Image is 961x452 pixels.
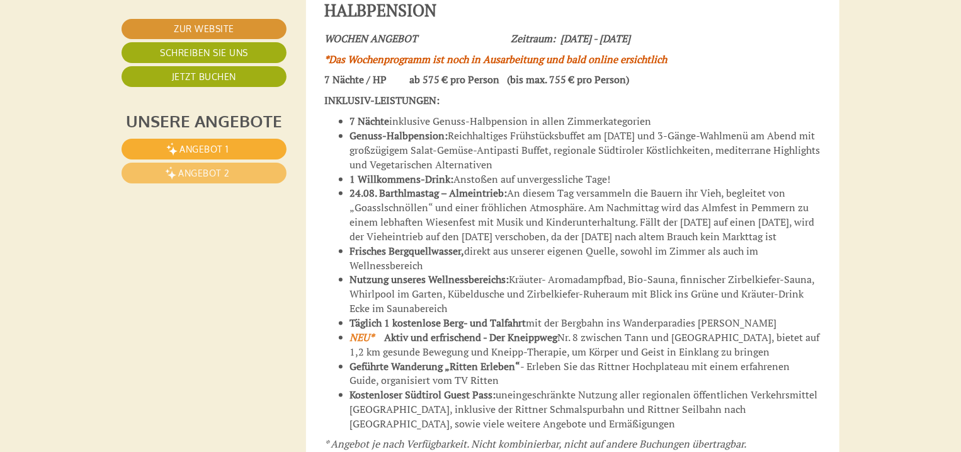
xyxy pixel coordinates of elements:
li: Anstoßen auf unvergessliche Tage! [350,172,821,187]
strong: 7 Nächte / HP ab 575 € pro Person (bis max. 755 € pro Person) [325,72,630,86]
strong: Geführte Wanderung „Ritten Erleben“ [350,359,521,373]
a: Schreiben Sie uns [122,42,287,63]
li: uneingeschränkte Nutzung aller regionalen öffentlichen Verkehrsmittel [GEOGRAPHIC_DATA], inklusiv... [350,388,821,431]
a: Jetzt buchen [122,66,287,87]
strong: Frisches Bergquellwasser, [350,244,465,258]
em: *Das Wochenprogramm ist noch in Ausarbeitung und bald online ersichtlich [325,52,668,66]
div: Unsere Angebote [122,109,287,132]
span: Angebot 2 [178,168,230,178]
span: Angebot 1 [179,144,229,154]
em: WOCHEN ANGEBOT Zeitraum: [DATE] - [DATE] [325,32,631,45]
strong: Kneippweg [508,330,558,344]
div: Sie [290,37,477,47]
button: Senden [423,333,496,354]
li: inklusive Genuss-Halbpension in allen Zimmerkategorien [350,114,821,129]
em: * Angebot je nach Verfügbarkeit. Nicht kombinierbar, nicht auf andere Buchungen übertragbar. [325,438,747,451]
strong: Aktiv und erfrischend - Der [385,330,506,344]
strong: Täglich 1 kostenlose Berg- und Talfahrt [350,316,526,330]
strong: 24.08. Barthlmastag – Almeintrieb: [350,186,508,200]
strong: Genuss-Halbpension: [350,129,448,142]
li: Kräuter- Aromadampfbad, Bio-Sauna, finnischer Zirbelkiefer-Sauna, Whirlpool im Garten, Kübeldusch... [350,272,821,316]
a: Zur Website [122,19,287,39]
li: Nr. 8 zwischen Tann und [GEOGRAPHIC_DATA], bietet auf 1,2 km gesunde Bewegung und Kneipp-Therapie... [350,330,821,359]
li: An diesem Tag versammeln die Bauern ihr Vieh, begleitet von „Goasslschnöllen“ und einer fröhliche... [350,186,821,243]
div: Mittwoch [213,10,283,32]
li: mit der Bergbahn ins Wanderparadies [PERSON_NAME] [350,316,821,330]
li: Reichhaltiges Frühstücksbuffet am [DATE] und 3-Gänge-Wahlmenü am Abend mit großzügigem Salat-Gemü... [350,129,821,172]
strong: INKLUSIV-LEISTUNGEN: [325,93,440,107]
strong: Kostenloser Südtirol Guest Pass: [350,388,496,402]
li: direkt aus unserer eigenen Quelle, sowohl im Zimmer als auch im Wellnessbereich [350,244,821,273]
li: - Erleben Sie das Rittner Hochplateau mit einem erfahrenen Guide, organisiert vom TV Ritten [350,359,821,388]
strong: Nutzung unseres Wellnessbereichs: [350,272,509,286]
div: Guten Tag, wie können wir Ihnen helfen? [283,35,486,73]
strong: 1 Willkommens-Drink: [350,172,454,186]
small: 22:42 [290,62,477,71]
strong: 7 Nächte [350,114,390,128]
